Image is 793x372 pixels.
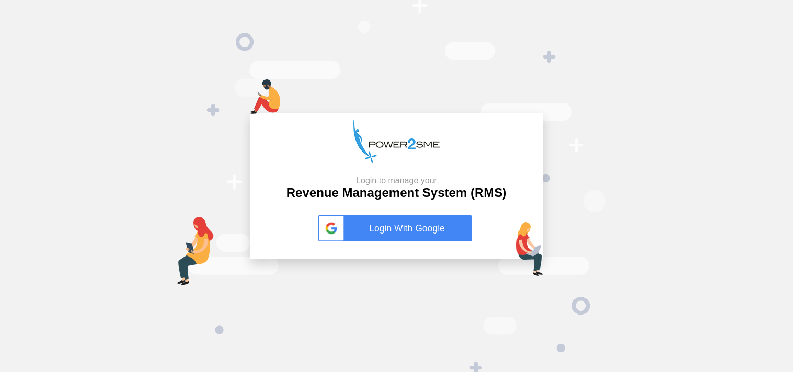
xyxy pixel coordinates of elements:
[250,79,280,114] img: mob-login.png
[286,176,507,201] h2: Revenue Management System (RMS)
[177,217,214,285] img: tab-login.png
[315,204,478,252] button: Login With Google
[353,120,440,163] img: p2s_logo.png
[516,222,543,276] img: lap-login.png
[318,215,475,241] a: Login With Google
[286,176,507,185] small: Login to manage your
